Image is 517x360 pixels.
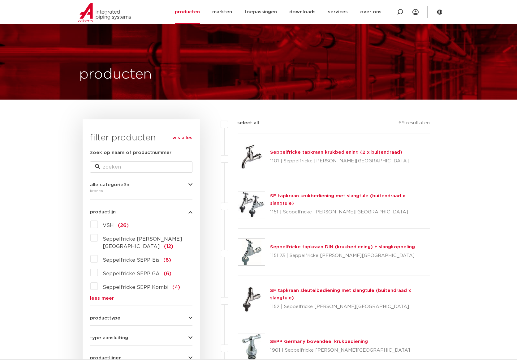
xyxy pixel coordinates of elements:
span: Seppelfricke SEPP-Eis [103,258,159,263]
span: producttype [90,316,120,320]
span: (8) [163,258,171,263]
h3: filter producten [90,132,192,144]
span: Seppelfricke SEPP GA [103,271,160,276]
img: Thumbnail for Seppelfricke tapkraan DIN (krukbediening) + slangkoppeling [238,239,265,265]
span: (4) [172,285,180,290]
span: (6) [164,271,171,276]
span: Seppelfricke [PERSON_NAME][GEOGRAPHIC_DATA] [103,237,182,249]
h1: producten [79,65,152,84]
img: Thumbnail for SF tapkraan sleutelbediening met slangtule (buitendraad x slangtule) [238,286,265,313]
label: select all [228,119,259,127]
img: Thumbnail for SEPP Germany bovendeel krukbediening [238,333,265,360]
span: alle categorieën [90,182,129,187]
a: Seppelfricke tapkraan krukbediening (2 x buitendraad) [270,150,402,155]
img: Thumbnail for SF tapkraan krukbediening met slangtule (buitendraad x slangtule) [238,191,265,218]
a: SF tapkraan krukbediening met slangtule (buitendraad x slangtule) [270,194,405,206]
span: type aansluiting [90,336,128,340]
span: (26) [118,223,129,228]
a: wis alles [172,134,192,142]
a: SF tapkraan sleutelbediening met slangtule (buitendraad x slangtule) [270,288,411,300]
input: zoeken [90,161,192,173]
a: lees meer [90,296,192,301]
button: producttype [90,316,192,320]
button: type aansluiting [90,336,192,340]
p: 1151.23 | Seppelfricke [PERSON_NAME][GEOGRAPHIC_DATA] [270,251,415,261]
span: Seppelfricke SEPP Kombi [103,285,168,290]
button: productlijn [90,210,192,214]
p: 69 resultaten [399,119,430,129]
button: alle categorieën [90,182,192,187]
span: (12) [164,244,173,249]
p: 1901 | Seppelfricke [PERSON_NAME][GEOGRAPHIC_DATA] [270,345,410,355]
p: 1101 | Seppelfricke [PERSON_NAME][GEOGRAPHIC_DATA] [270,156,409,166]
p: 1151 | Seppelfricke [PERSON_NAME][GEOGRAPHIC_DATA] [270,207,430,217]
label: zoek op naam of productnummer [90,149,171,156]
img: Thumbnail for Seppelfricke tapkraan krukbediening (2 x buitendraad) [238,144,265,171]
div: kranen [90,187,192,195]
p: 1152 | Seppelfricke [PERSON_NAME][GEOGRAPHIC_DATA] [270,302,430,312]
a: SEPP Germany bovendeel krukbediening [270,339,368,344]
span: productlijn [90,210,116,214]
a: Seppelfricke tapkraan DIN (krukbediening) + slangkoppeling [270,245,415,249]
span: VSH [103,223,114,228]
